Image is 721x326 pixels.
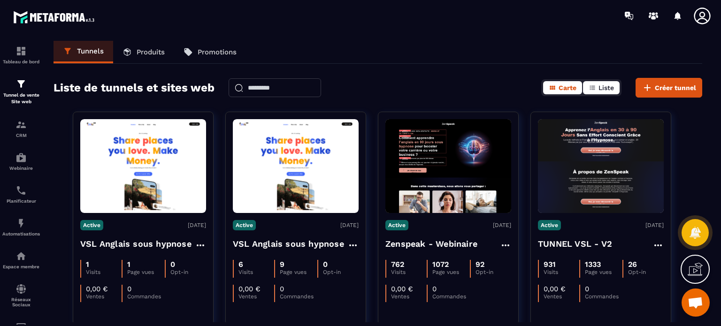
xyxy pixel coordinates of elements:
[585,293,621,300] p: Commandes
[238,260,243,269] p: 6
[2,198,40,204] p: Planificateur
[391,260,404,269] p: 762
[432,285,437,293] p: 0
[538,119,664,213] img: image
[2,178,40,211] a: schedulerschedulerPlanificateur
[15,283,27,295] img: social-network
[544,293,579,300] p: Ventes
[188,222,206,228] p: [DATE]
[127,260,130,269] p: 1
[2,166,40,171] p: Webinaire
[15,78,27,90] img: formation
[2,264,40,269] p: Espace membre
[280,293,315,300] p: Commandes
[340,222,359,228] p: [DATE]
[323,260,328,269] p: 0
[655,83,696,92] span: Créer tunnel
[2,112,40,145] a: formationformationCRM
[233,122,359,211] img: image
[80,237,192,250] h4: VSL Anglais sous hypnose
[238,293,274,300] p: Ventes
[2,211,40,243] a: automationsautomationsAutomatisations
[15,119,27,130] img: formation
[544,260,556,269] p: 931
[2,133,40,138] p: CRM
[54,78,215,97] h2: Liste de tunnels et sites web
[476,269,511,275] p: Opt-in
[585,269,622,275] p: Page vues
[559,84,576,91] span: Carte
[543,81,582,94] button: Carte
[198,48,237,56] p: Promotions
[13,8,98,26] img: logo
[432,293,468,300] p: Commandes
[15,185,27,196] img: scheduler
[2,59,40,64] p: Tableau de bord
[15,45,27,57] img: formation
[432,269,469,275] p: Page vues
[15,152,27,163] img: automations
[127,269,164,275] p: Page vues
[391,269,427,275] p: Visits
[280,285,284,293] p: 0
[585,260,601,269] p: 1333
[2,71,40,112] a: formationformationTunnel de vente Site web
[54,41,113,63] a: Tunnels
[238,285,261,293] p: 0,00 €
[238,269,274,275] p: Visits
[280,260,284,269] p: 9
[113,41,174,63] a: Produits
[170,260,175,269] p: 0
[233,237,344,250] h4: VSL Anglais sous hypnose
[15,250,27,262] img: automations
[86,285,108,293] p: 0,00 €
[493,222,511,228] p: [DATE]
[80,122,206,211] img: image
[538,220,561,230] p: Active
[170,269,206,275] p: Opt-in
[583,81,620,94] button: Liste
[544,269,579,275] p: Visits
[15,218,27,229] img: automations
[391,293,427,300] p: Ventes
[385,119,511,213] img: image
[585,285,589,293] p: 0
[323,269,359,275] p: Opt-in
[391,285,413,293] p: 0,00 €
[385,220,408,230] p: Active
[77,47,104,55] p: Tunnels
[137,48,165,56] p: Produits
[174,41,246,63] a: Promotions
[476,260,484,269] p: 92
[86,293,122,300] p: Ventes
[682,288,710,317] div: Ouvrir le chat
[80,220,103,230] p: Active
[2,92,40,105] p: Tunnel de vente Site web
[233,220,256,230] p: Active
[280,269,317,275] p: Page vues
[432,260,449,269] p: 1072
[645,222,664,228] p: [DATE]
[636,78,702,98] button: Créer tunnel
[385,237,477,250] h4: Zenspeak - Webinaire
[2,276,40,314] a: social-networksocial-networkRéseaux Sociaux
[2,297,40,307] p: Réseaux Sociaux
[2,231,40,236] p: Automatisations
[2,145,40,178] a: automationsautomationsWebinaire
[538,237,612,250] h4: TUNNEL VSL - V2
[628,269,664,275] p: Opt-in
[598,84,614,91] span: Liste
[2,38,40,71] a: formationformationTableau de bord
[2,243,40,276] a: automationsautomationsEspace membre
[628,260,637,269] p: 26
[86,260,89,269] p: 1
[544,285,566,293] p: 0,00 €
[127,293,163,300] p: Commandes
[127,285,131,293] p: 0
[86,269,122,275] p: Visits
